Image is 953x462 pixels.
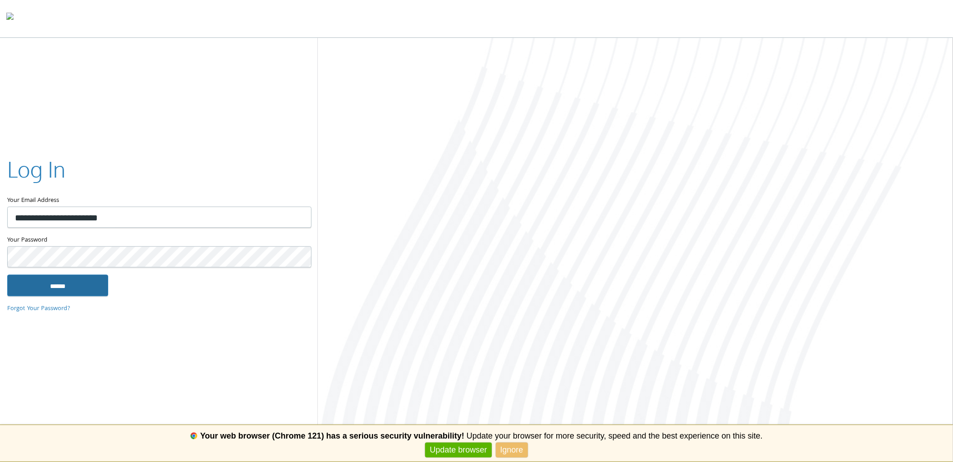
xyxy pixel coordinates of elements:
[6,9,14,27] img: todyl-logo-dark.svg
[467,431,763,440] span: Update your browser for more security, speed and the best experience on this site.
[200,431,464,440] b: Your web browser (Chrome 121) has a serious security vulnerability!
[7,154,65,184] h2: Log In
[7,304,70,314] a: Forgot Your Password?
[496,443,528,457] a: Ignore
[7,235,311,246] label: Your Password
[425,443,491,457] a: Update browser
